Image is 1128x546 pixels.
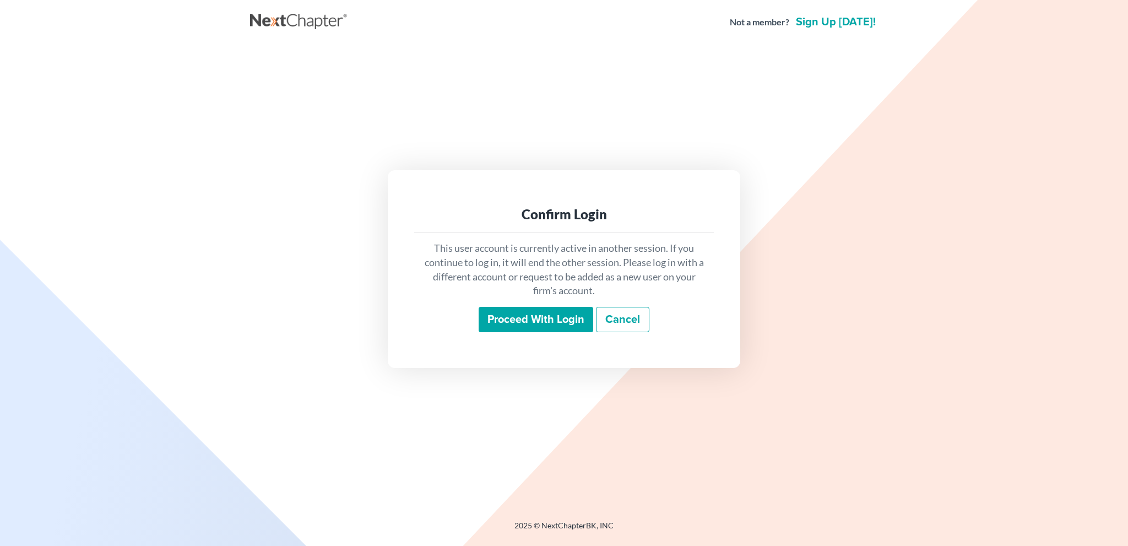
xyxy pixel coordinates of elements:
strong: Not a member? [730,16,789,29]
p: This user account is currently active in another session. If you continue to log in, it will end ... [423,241,705,298]
div: Confirm Login [423,206,705,223]
a: Cancel [596,307,649,332]
div: 2025 © NextChapterBK, INC [250,520,878,540]
input: Proceed with login [479,307,593,332]
a: Sign up [DATE]! [794,17,878,28]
